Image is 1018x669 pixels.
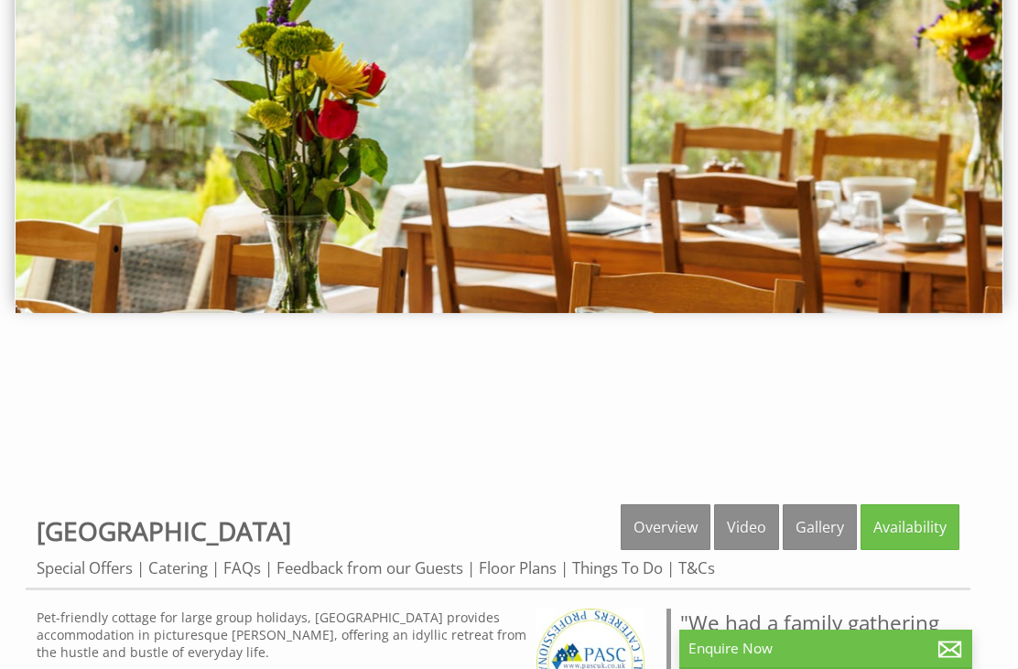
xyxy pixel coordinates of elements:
[11,355,1007,492] iframe: Customer reviews powered by Trustpilot
[572,557,663,578] a: Things To Do
[223,557,261,578] a: FAQs
[148,557,208,578] a: Catering
[714,504,779,550] a: Video
[37,609,644,661] p: Pet-friendly cottage for large group holidays, [GEOGRAPHIC_DATA] provides accommodation in pictur...
[276,557,463,578] a: Feedback from our Guests
[37,513,291,548] a: [GEOGRAPHIC_DATA]
[37,557,133,578] a: Special Offers
[621,504,710,550] a: Overview
[479,557,557,578] a: Floor Plans
[861,504,959,550] a: Availability
[688,639,963,658] p: Enquire Now
[678,557,715,578] a: T&Cs
[783,504,857,550] a: Gallery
